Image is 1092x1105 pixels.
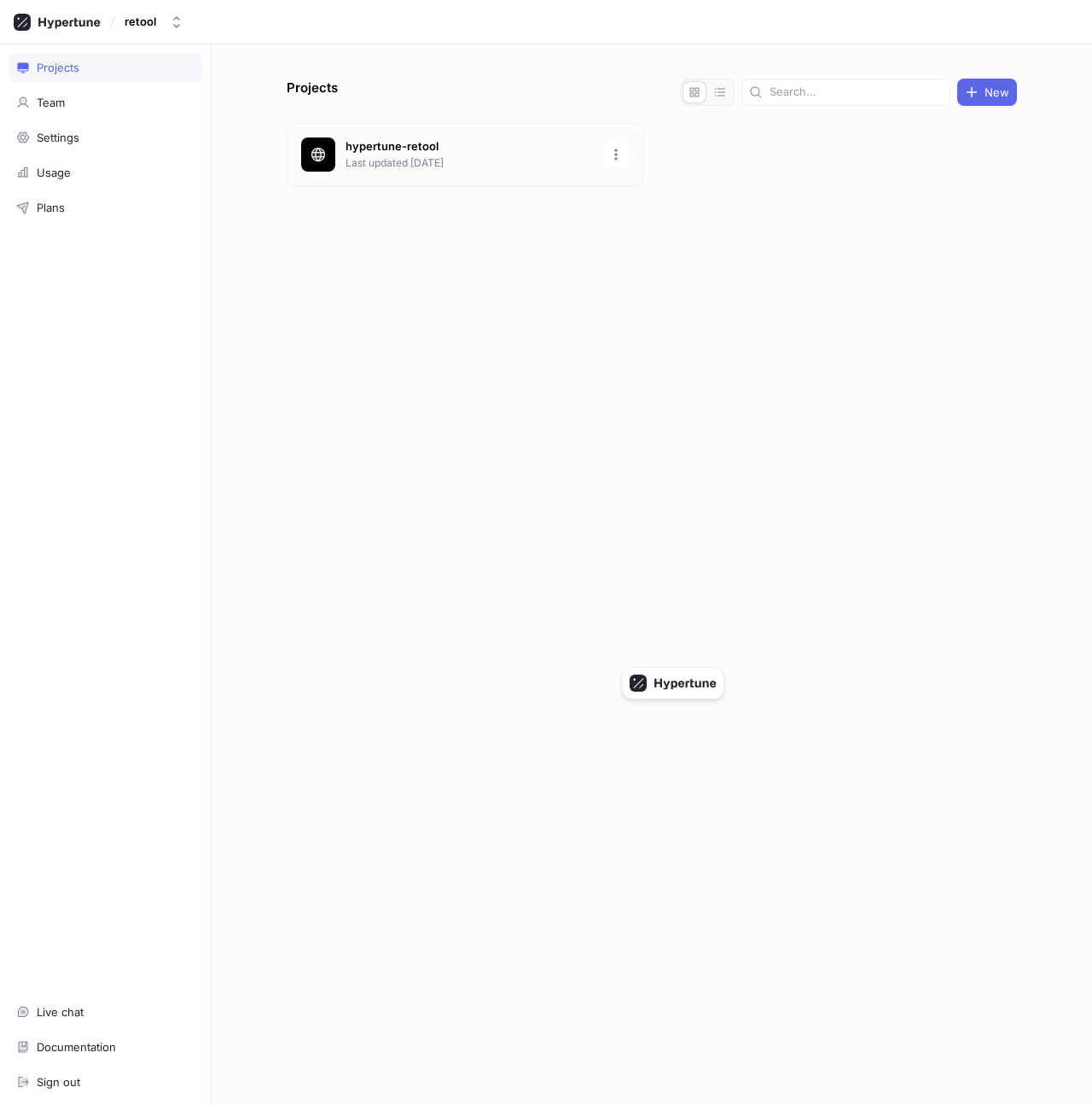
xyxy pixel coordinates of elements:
[957,79,1017,106] button: New
[37,96,65,109] div: Team
[9,123,202,152] a: Settings
[37,1040,116,1054] div: Documentation
[9,193,202,222] a: Plans
[287,79,338,106] p: Projects
[37,1075,80,1089] div: Sign out
[37,1005,84,1019] div: Live chat
[346,155,593,171] p: Last updated [DATE]
[9,53,202,82] a: Projects
[9,158,202,187] a: Usage
[125,15,156,29] div: retool
[770,84,943,101] input: Search...
[37,131,79,144] div: Settings
[37,61,79,74] div: Projects
[118,8,190,36] button: retool
[37,201,65,214] div: Plans
[37,166,71,179] div: Usage
[346,138,593,155] p: hypertune-retool
[9,1032,202,1061] a: Documentation
[985,87,1009,97] span: New
[9,88,202,117] a: Team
